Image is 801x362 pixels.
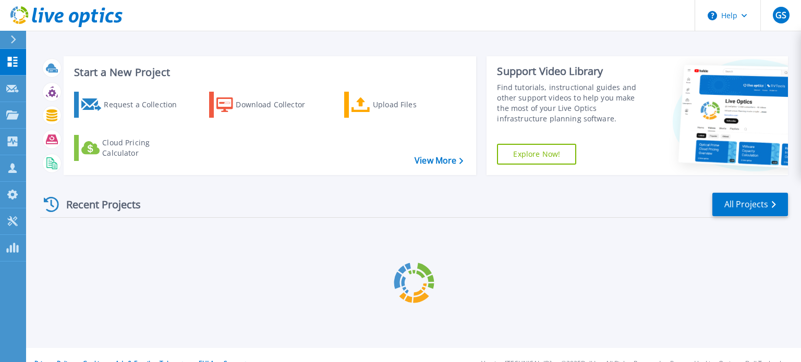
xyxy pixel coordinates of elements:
div: Request a Collection [104,94,187,115]
a: Cloud Pricing Calculator [74,135,190,161]
a: Explore Now! [497,144,576,165]
h3: Start a New Project [74,67,463,78]
a: Request a Collection [74,92,190,118]
a: View More [415,156,463,166]
div: Recent Projects [40,192,155,217]
div: Find tutorials, instructional guides and other support videos to help you make the most of your L... [497,82,648,124]
div: Upload Files [373,94,456,115]
div: Cloud Pricing Calculator [102,138,186,158]
a: All Projects [712,193,788,216]
a: Download Collector [209,92,325,118]
div: Download Collector [236,94,319,115]
span: GS [775,11,786,19]
a: Upload Files [344,92,460,118]
div: Support Video Library [497,65,648,78]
